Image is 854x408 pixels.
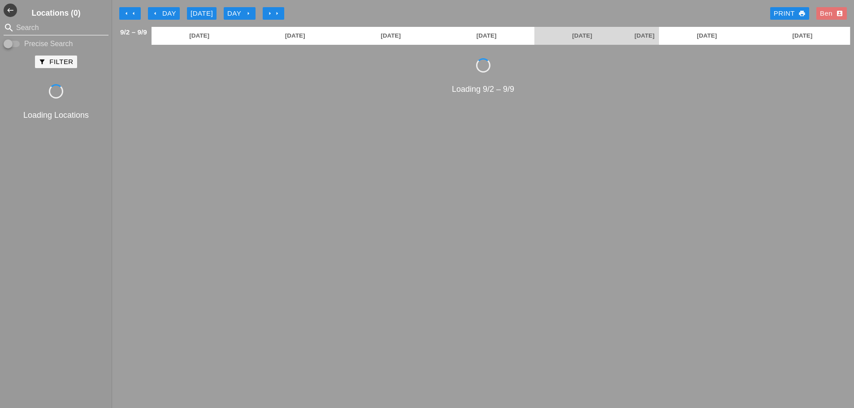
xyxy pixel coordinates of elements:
[820,9,843,19] div: Ben
[224,7,256,20] button: Day
[774,9,806,19] div: Print
[273,10,281,17] i: arrow_right
[130,10,137,17] i: arrow_left
[263,7,284,20] button: Move Ahead 1 Week
[191,9,213,19] div: [DATE]
[2,109,110,121] div: Loading Locations
[266,10,273,17] i: arrow_right
[438,27,534,45] a: [DATE]
[227,9,252,19] div: Day
[755,27,850,45] a: [DATE]
[39,57,73,67] div: Filter
[35,56,77,68] button: Filter
[343,27,438,45] a: [DATE]
[123,10,130,17] i: arrow_left
[836,10,843,17] i: account_box
[770,7,809,20] a: Print
[4,4,17,17] button: Shrink Sidebar
[152,9,176,19] div: Day
[630,27,659,45] a: [DATE]
[187,7,217,20] button: [DATE]
[247,27,342,45] a: [DATE]
[152,10,159,17] i: arrow_left
[4,39,108,49] div: Enable Precise search to match search terms exactly.
[659,27,754,45] a: [DATE]
[120,27,147,45] span: 9/2 – 9/9
[119,7,141,20] button: Move Back 1 Week
[245,10,252,17] i: arrow_right
[116,83,850,95] div: Loading 9/2 – 9/9
[152,27,247,45] a: [DATE]
[816,7,847,20] button: Ben
[4,22,14,33] i: search
[4,4,17,17] i: west
[534,27,630,45] a: [DATE]
[148,7,180,20] button: Day
[16,21,96,35] input: Search
[798,10,806,17] i: print
[39,58,46,65] i: filter_alt
[24,39,73,48] label: Precise Search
